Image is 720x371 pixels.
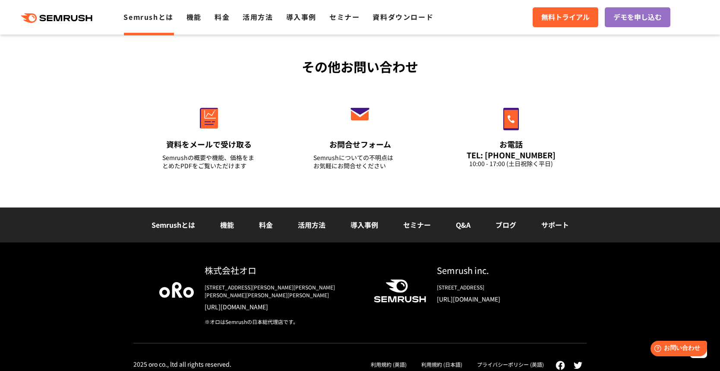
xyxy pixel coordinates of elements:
[496,220,516,230] a: ブログ
[437,264,561,277] div: Semrush inc.
[613,12,662,23] span: デモを申し込む
[313,154,407,170] div: Semrushについての不明点は お気軽にお問合せください
[159,282,194,298] img: oro company
[329,12,360,22] a: セミナー
[259,220,273,230] a: 料金
[464,150,558,160] div: TEL: [PHONE_NUMBER]
[205,302,360,311] a: [URL][DOMAIN_NAME]
[220,220,234,230] a: 機能
[186,12,202,22] a: 機能
[574,362,582,369] img: twitter
[464,160,558,168] div: 10:00 - 17:00 (土日祝除く平日)
[162,139,256,150] div: 資料をメールで受け取る
[464,139,558,150] div: お電話
[133,360,231,368] div: 2025 oro co., ltd all rights reserved.
[373,12,433,22] a: 資料ダウンロード
[371,361,407,368] a: 利用規約 (英語)
[437,283,561,291] div: [STREET_ADDRESS]
[243,12,273,22] a: 活用方法
[541,220,569,230] a: サポート
[351,220,378,230] a: 導入事例
[286,12,316,22] a: 導入事例
[541,12,590,23] span: 無料トライアル
[605,7,670,27] a: デモを申し込む
[421,361,462,368] a: 利用規約 (日本語)
[477,361,544,368] a: プライバシーポリシー (英語)
[313,139,407,150] div: お問合せフォーム
[205,264,360,277] div: 株式会社オロ
[456,220,471,230] a: Q&A
[205,318,360,326] div: ※オロはSemrushの日本総代理店です。
[152,220,195,230] a: Semrushとは
[144,89,274,181] a: 資料をメールで受け取る Semrushの概要や機能、価格をまとめたPDFをご覧いただけます
[643,337,711,362] iframe: Help widget launcher
[403,220,431,230] a: セミナー
[533,7,598,27] a: 無料トライアル
[298,220,325,230] a: 活用方法
[215,12,230,22] a: 料金
[162,154,256,170] div: Semrushの概要や機能、価格をまとめたPDFをご覧いただけます
[437,295,561,303] a: [URL][DOMAIN_NAME]
[295,89,425,181] a: お問合せフォーム Semrushについての不明点はお気軽にお問合せください
[133,57,587,76] div: その他お問い合わせ
[205,283,360,299] div: [STREET_ADDRESS][PERSON_NAME][PERSON_NAME][PERSON_NAME][PERSON_NAME][PERSON_NAME]
[123,12,173,22] a: Semrushとは
[556,361,565,370] img: facebook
